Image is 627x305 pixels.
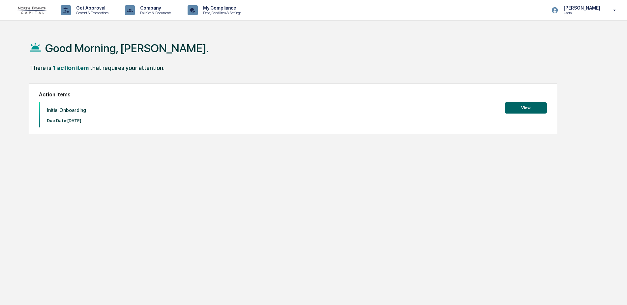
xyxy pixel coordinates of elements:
p: Due Date: [DATE] [47,118,86,123]
h1: Good Morning, [PERSON_NAME]. [45,42,209,55]
img: logo [16,7,47,14]
p: Get Approval [71,5,112,11]
p: [PERSON_NAME] [558,5,604,11]
div: There is [30,64,51,71]
div: 1 action item [53,64,89,71]
button: View [505,102,547,114]
h2: Action Items [39,91,547,98]
a: View [505,104,547,111]
div: that requires your attention. [90,64,164,71]
p: Users [558,11,604,15]
p: Policies & Documents [135,11,174,15]
p: Initial Onboarding [47,107,86,113]
p: Company [135,5,174,11]
p: Data, Deadlines & Settings [198,11,245,15]
p: Content & Transactions [71,11,112,15]
p: My Compliance [198,5,245,11]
